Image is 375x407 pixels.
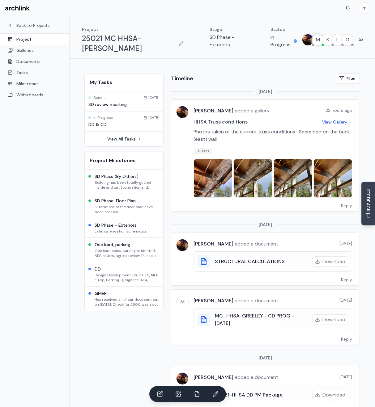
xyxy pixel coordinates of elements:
span: Download [322,258,345,265]
a: Tasks [0,67,69,78]
button: Filter [335,73,360,83]
h3: DD & CD [88,121,160,128]
p: Photos taken of the current truss conditions- Seem bad on the back (east) wall. [194,128,352,143]
span: L [332,34,343,45]
span: [PERSON_NAME] [194,297,233,304]
button: L [331,34,344,46]
button: MARC JONES [302,34,314,46]
span: In Progress [93,115,113,120]
span: Download [322,391,345,399]
img: MARC JONES [177,239,188,251]
button: Download [312,390,348,400]
span: [DATE] [339,374,352,380]
span: [DATE] [259,355,272,361]
p: Status [271,26,297,32]
p: Occ load calcs, parking estimated, ADA review, egress review. Plans sent to [GEOGRAPHIC_DATA] for... [95,248,160,258]
a: Documents [0,56,69,67]
span: [PERSON_NAME] [194,241,233,247]
span: M [177,296,188,308]
h2: Project Milestones [90,157,158,164]
span: 22 hours ago [326,107,352,113]
p: SD Phase - Exteriors [210,34,246,48]
span: Download [322,316,345,323]
button: Send Feedback [361,182,375,225]
span: Trusses [194,148,212,154]
button: Reply [334,334,360,345]
h3: Occ load, parking [95,241,160,248]
span: added a document [233,241,278,247]
span: M [312,34,323,45]
p: Project [82,26,185,32]
h2: My Tasks [90,79,158,86]
h3: SD review meeting [88,101,160,107]
p: 3 iterations of the floor plan have been creates [95,204,160,214]
a: Galleries [0,45,69,56]
a: Project [0,34,69,45]
button: Download [312,314,348,325]
h3: 25021-HHSA DD PM Package [215,391,283,399]
img: Archlink [5,6,30,11]
h3: SD Phase-Floor Plan [95,198,160,204]
h1: 25021 MC HHSA-[PERSON_NAME] [82,34,175,53]
p: Building has been totally gutted inside and out. foundation and framing - walls and roof remain. [95,180,160,190]
h3: HHSA Truss conditions [194,118,248,126]
p: Design Development: Struct, FS, MEP, CASp, Parking, IT, Signage, ADA, Egress, Etc. [95,273,160,283]
span: FEEDBACK [365,189,371,212]
span: [PERSON_NAME] [194,374,233,380]
img: MARC JONES [177,373,188,384]
button: G [341,34,354,46]
a: View Gallery [322,119,352,125]
p: In Progress [271,34,291,48]
span: [DATE] [259,88,272,94]
button: M [312,34,324,46]
h3: SD Phase (By Others) [95,173,160,179]
a: Whiteboards [0,89,69,100]
button: Reply [334,200,360,211]
div: [DATE] [143,95,160,100]
img: MARC JONES [177,106,188,118]
span: [PERSON_NAME] [194,107,233,114]
h2: Timeline [171,74,193,83]
h3: STRUCTURAL CALCULATIONS [215,258,285,265]
span: added a document [233,374,278,380]
span: m [359,3,370,13]
span: [DATE] [339,297,352,303]
p: Stage [210,26,246,32]
span: [DATE] [259,221,272,228]
a: Back to Projects [8,22,62,28]
span: added a document [233,297,278,304]
a: View All Tasks [107,136,141,142]
h3: MC_HHSA-GREELEY - CD PROG - [DATE] [215,312,307,327]
button: K [322,34,334,46]
span: Done [93,95,107,100]
h3: SD Phase - Exteriors [95,222,147,228]
img: MARC JONES [302,34,313,45]
h3: GMEP [95,290,160,296]
p: Has received all of our docs sent out on [DATE]. Check for 2600 was also received. Team leader sh... [95,297,160,307]
button: Reply [334,274,360,285]
span: added a gallery [233,107,270,114]
span: G [342,34,353,45]
p: Exterior elevation schematics [95,229,147,234]
div: [DATE] [143,115,160,120]
button: Download [312,256,348,267]
h3: DD [95,266,160,272]
span: K [322,34,333,45]
a: Milestones [0,78,69,89]
span: [DATE] [339,240,352,246]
